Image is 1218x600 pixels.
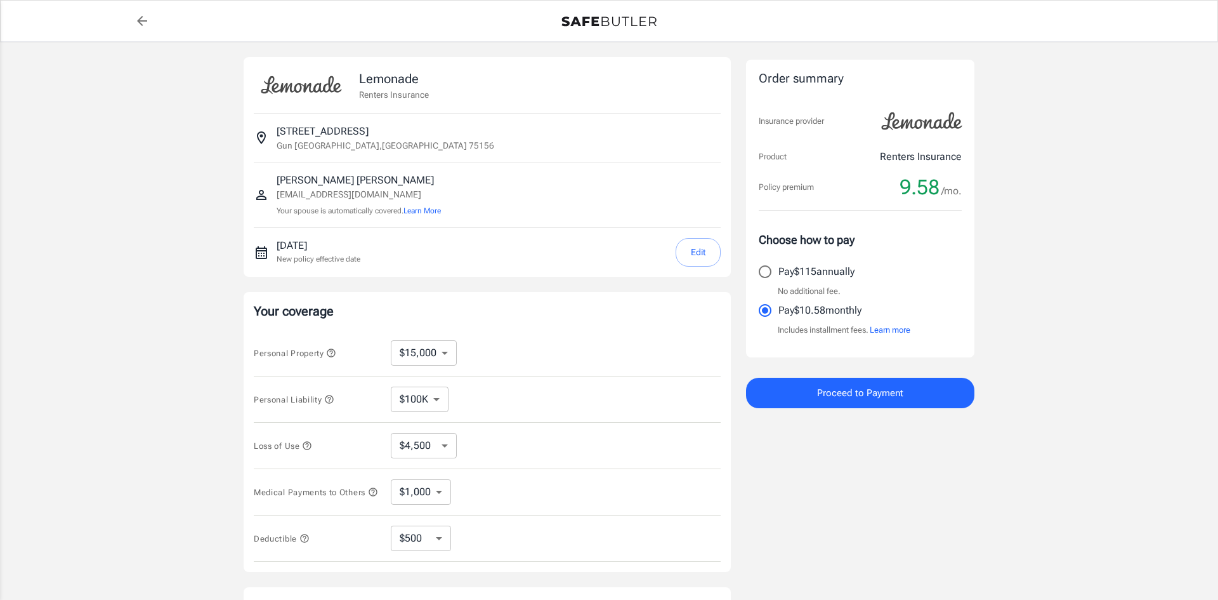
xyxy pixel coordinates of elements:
[254,245,269,260] svg: New policy start date
[759,115,824,128] p: Insurance provider
[778,285,841,298] p: No additional fee.
[561,17,657,27] img: Back to quotes
[254,484,378,500] button: Medical Payments to Others
[759,70,962,88] div: Order summary
[277,173,441,188] p: [PERSON_NAME] [PERSON_NAME]
[129,8,155,34] a: back to quotes
[359,88,429,101] p: Renters Insurance
[900,175,940,200] span: 9.58
[759,231,962,248] p: Choose how to pay
[817,385,903,401] span: Proceed to Payment
[778,324,910,337] p: Includes installment fees.
[759,181,814,194] p: Policy premium
[277,205,441,217] p: Your spouse is automatically covered.
[254,392,334,407] button: Personal Liability
[880,149,962,164] p: Renters Insurance
[254,438,312,453] button: Loss of Use
[254,302,721,320] p: Your coverage
[254,349,336,358] span: Personal Property
[254,395,334,404] span: Personal Liability
[254,67,349,103] img: Lemonade
[277,253,360,265] p: New policy effective date
[746,378,974,408] button: Proceed to Payment
[277,139,494,152] p: Gun [GEOGRAPHIC_DATA] , [GEOGRAPHIC_DATA] 75156
[870,324,910,337] button: Learn more
[676,238,721,267] button: Edit
[941,182,962,200] span: /mo.
[254,441,312,451] span: Loss of Use
[254,130,269,145] svg: Insured address
[778,264,855,279] p: Pay $115 annually
[277,188,441,201] p: [EMAIL_ADDRESS][DOMAIN_NAME]
[359,69,429,88] p: Lemonade
[759,150,787,163] p: Product
[254,345,336,361] button: Personal Property
[254,187,269,203] svg: Insured person
[254,488,378,497] span: Medical Payments to Others
[778,303,861,318] p: Pay $10.58 monthly
[874,103,969,139] img: Lemonade
[277,238,360,253] p: [DATE]
[403,205,441,217] button: Learn More
[254,534,310,543] span: Deductible
[277,124,369,139] p: [STREET_ADDRESS]
[254,531,310,546] button: Deductible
